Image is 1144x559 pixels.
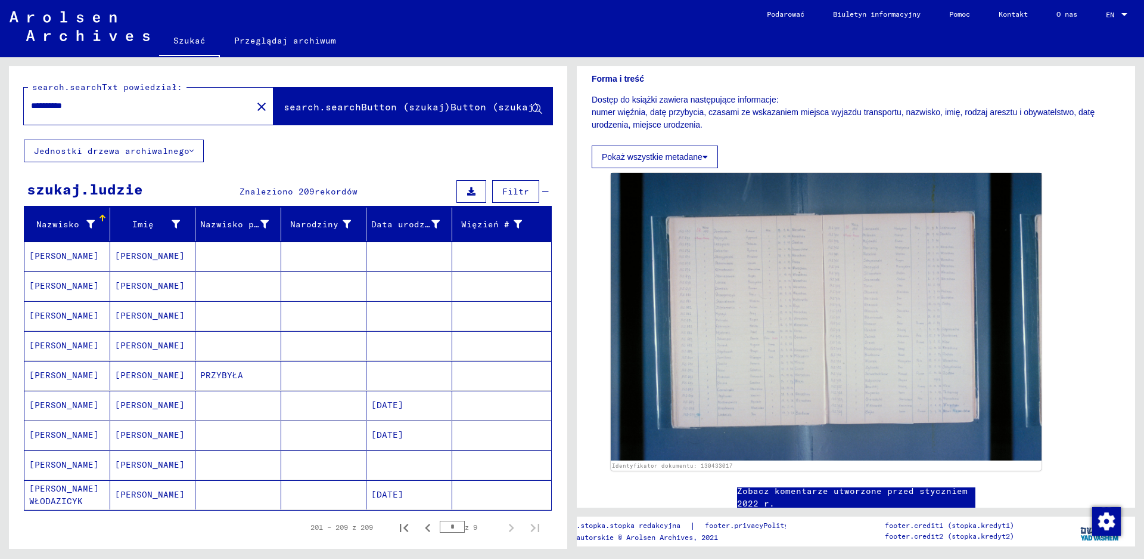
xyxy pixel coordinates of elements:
button: Pierwsza strona [392,515,416,539]
mat-cell: [PERSON_NAME] [24,301,110,331]
a: Zobacz komentarze utworzone przed styczniem 2022 r. [737,485,975,510]
mat-cell: [PERSON_NAME] WŁODAZICYK [24,480,110,509]
span: Filtr [502,186,529,197]
a: Szukać [159,26,220,57]
button: Ostatnia strona [523,515,547,539]
font: Data urodzenia [371,219,446,230]
mat-cell: [PERSON_NAME] [110,331,196,360]
mat-cell: [DATE] [366,421,452,450]
mat-header-cell: Prisoner # [452,208,552,241]
font: Nazwisko panieńskie [200,219,302,230]
mat-cell: [PERSON_NAME] [110,421,196,450]
img: Zmienianie zgody [1092,507,1121,536]
font: Jednostki drzewa archiwalnego [34,146,189,156]
font: Narodziny [290,219,338,230]
mat-header-cell: Geburtsdatum [366,208,452,241]
button: Filtr [492,180,539,203]
mat-cell: [PERSON_NAME] [110,271,196,301]
font: | [690,520,695,532]
img: Arolsen_neg.svg [10,11,150,41]
p: Dostęp do książki zawiera następujące informacje: numer więźnia, datę przybycia, czasami ze wskaz... [592,94,1120,131]
mat-cell: [PERSON_NAME] [24,331,110,360]
font: Imię [132,219,154,230]
mat-cell: [DATE] [366,391,452,420]
a: footer.privacyPolityka [695,520,811,532]
div: Nazwisko panieńskie [200,215,284,234]
div: Więzień # [457,215,537,234]
span: Znaleziono 209 [240,186,315,197]
mat-icon: close [254,100,269,114]
mat-cell: [PERSON_NAME] [24,391,110,420]
mat-cell: [PERSON_NAME] [24,361,110,390]
button: Pokaż wszystkie metadane [592,146,718,168]
div: Nazwisko [29,215,110,234]
div: Data urodzenia [371,215,455,234]
b: Forma i treść [592,74,644,84]
span: EN [1106,11,1119,19]
mat-cell: [PERSON_NAME] [110,242,196,271]
mat-cell: [PERSON_NAME] [110,480,196,509]
a: Przeglądaj archiwum [220,26,350,55]
mat-cell: [PERSON_NAME] [24,271,110,301]
mat-header-cell: Geburtsname [195,208,281,241]
div: Imię [115,215,195,234]
mat-header-cell: Geburt‏ [281,208,367,241]
font: Więzień # [461,219,509,230]
mat-cell: [PERSON_NAME] [24,450,110,480]
mat-cell: PRZYBYŁA [195,361,281,390]
button: search.searchButton (szukaj)Button (szukaj) [273,88,552,125]
mat-cell: [PERSON_NAME] [110,450,196,480]
button: Poprzednia strona [416,515,440,539]
button: Jasny [250,94,273,118]
mat-header-cell: Nachname [24,208,110,241]
mat-cell: [PERSON_NAME] [24,421,110,450]
img: 001.jpg [611,173,1042,461]
p: footer.credit1 (stopka.kredyt1) [885,520,1014,531]
mat-cell: [PERSON_NAME] [110,391,196,420]
p: Prawa autorskie © Arolsen Archives, 2021 [551,532,811,543]
font: z 9 [465,523,477,532]
a: stopka.stopka.stopka redakcyjna [551,520,690,532]
span: search.searchButton (szukaj)Button (szukaj) [284,101,540,113]
mat-cell: [PERSON_NAME] [110,361,196,390]
a: Identyfikator dokumentu: 130433017 [612,462,733,469]
mat-cell: [DATE] [366,480,452,509]
div: Narodziny [286,215,366,234]
button: Następna strona [499,515,523,539]
font: Nazwisko [36,219,79,230]
font: Pokaż wszystkie metadane [602,152,702,162]
span: rekordów [315,186,357,197]
mat-header-cell: Vorname [110,208,196,241]
p: footer.credit2 (stopka.kredyt2) [885,531,1014,542]
mat-cell: [PERSON_NAME] [24,242,110,271]
mat-cell: [PERSON_NAME] [110,301,196,331]
div: 201 – 209 z 209 [310,522,373,533]
img: yv_logo.png [1078,516,1123,546]
button: Jednostki drzewa archiwalnego [24,140,204,162]
mat-label: search.searchTxt powiedział: [32,82,182,92]
div: szukaj.ludzie [27,178,143,200]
